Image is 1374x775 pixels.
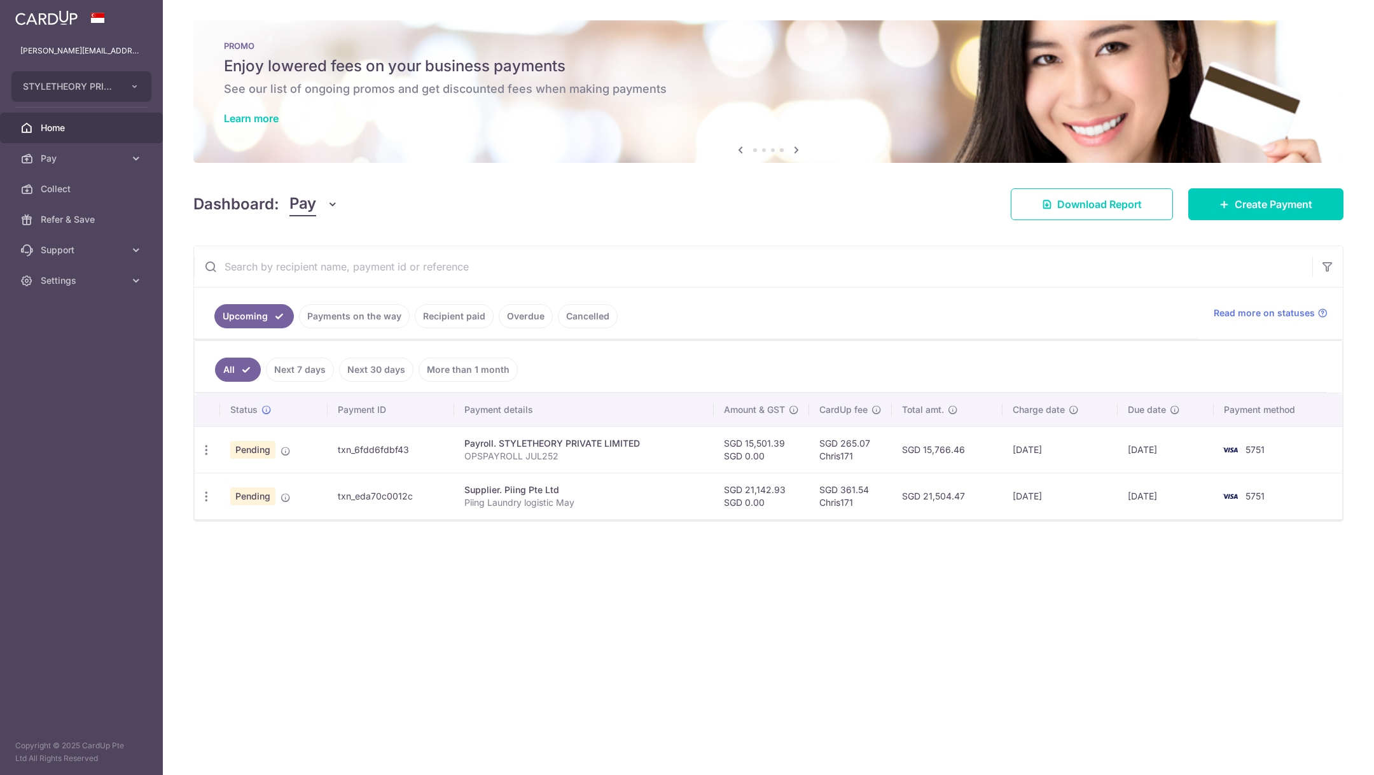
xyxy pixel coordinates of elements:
td: txn_eda70c0012c [328,473,454,519]
a: Overdue [499,304,553,328]
span: 5751 [1246,491,1265,501]
h6: See our list of ongoing promos and get discounted fees when making payments [224,81,1313,97]
span: 5751 [1246,444,1265,455]
input: Search by recipient name, payment id or reference [194,246,1312,287]
span: Pay [289,192,316,216]
span: Download Report [1057,197,1142,212]
th: Payment method [1214,393,1342,426]
a: Read more on statuses [1214,307,1328,319]
td: SGD 361.54 Chris171 [809,473,892,519]
span: Create Payment [1235,197,1312,212]
td: [DATE] [1003,426,1118,473]
td: SGD 21,504.47 [892,473,1003,519]
h5: Enjoy lowered fees on your business payments [224,56,1313,76]
a: Learn more [224,112,279,125]
img: Latest Promos Banner [193,20,1343,163]
p: [PERSON_NAME][EMAIL_ADDRESS][DOMAIN_NAME] [20,45,142,57]
td: [DATE] [1118,426,1214,473]
button: Pay [289,192,338,216]
td: SGD 15,501.39 SGD 0.00 [714,426,809,473]
img: CardUp [15,10,78,25]
td: [DATE] [1003,473,1118,519]
a: Download Report [1011,188,1173,220]
span: Collect [41,183,125,195]
h4: Dashboard: [193,193,279,216]
a: Next 30 days [339,358,413,382]
a: Next 7 days [266,358,334,382]
div: Payroll. STYLETHEORY PRIVATE LIMITED [464,437,704,450]
a: More than 1 month [419,358,518,382]
span: STYLETHEORY PRIVATE LIMITED [23,80,117,93]
p: Piing Laundry logistic May [464,496,704,509]
th: Payment ID [328,393,454,426]
a: Create Payment [1188,188,1343,220]
td: SGD 15,766.46 [892,426,1003,473]
img: Bank Card [1218,442,1243,457]
td: txn_6fdd6fdbf43 [328,426,454,473]
span: Support [41,244,125,256]
td: [DATE] [1118,473,1214,519]
th: Payment details [454,393,714,426]
span: Settings [41,274,125,287]
span: Amount & GST [724,403,785,416]
a: Upcoming [214,304,294,328]
a: Cancelled [558,304,618,328]
iframe: Opens a widget where you can find more information [1292,737,1361,769]
p: PROMO [224,41,1313,51]
a: All [215,358,261,382]
span: Pending [230,441,275,459]
span: Total amt. [902,403,944,416]
span: Read more on statuses [1214,307,1315,319]
span: CardUp fee [819,403,868,416]
span: Pending [230,487,275,505]
span: Pay [41,152,125,165]
button: STYLETHEORY PRIVATE LIMITED [11,71,151,102]
td: SGD 21,142.93 SGD 0.00 [714,473,809,519]
div: Supplier. Piing Pte Ltd [464,484,704,496]
a: Recipient paid [415,304,494,328]
span: Home [41,122,125,134]
p: OPSPAYROLL JUL252 [464,450,704,463]
span: Charge date [1013,403,1065,416]
img: Bank Card [1218,489,1243,504]
span: Refer & Save [41,213,125,226]
span: Status [230,403,258,416]
a: Payments on the way [299,304,410,328]
td: SGD 265.07 Chris171 [809,426,892,473]
span: Due date [1128,403,1166,416]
